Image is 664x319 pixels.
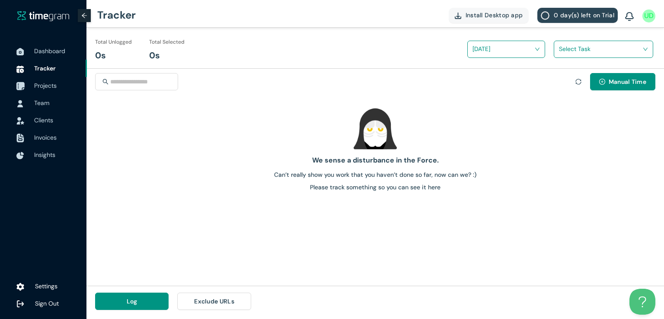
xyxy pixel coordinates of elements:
span: Manual Time [609,77,646,86]
img: timegram [17,11,69,21]
img: UserIcon [16,100,24,108]
span: Exclude URLs [194,297,234,306]
span: sync [575,79,581,85]
span: Team [34,99,49,107]
span: Settings [35,282,57,290]
img: settings.78e04af822cf15d41b38c81147b09f22.svg [16,283,24,291]
img: InvoiceIcon [16,134,24,143]
h1: 0s [149,49,160,62]
span: Invoices [34,134,57,141]
img: logOut.ca60ddd252d7bab9102ea2608abe0238.svg [16,300,24,308]
img: BellIcon [625,12,634,22]
img: DashboardIcon [16,48,24,56]
img: InvoiceIcon [16,117,24,124]
h1: Can’t really show you work that you haven’t done so far, now can we? :) [90,170,661,179]
button: plus-circleManual Time [590,73,655,90]
span: 0 day(s) left on Trial [554,10,614,20]
span: Dashboard [34,47,65,55]
span: Tracker [34,64,56,72]
h1: We sense a disturbance in the Force. [90,155,661,166]
span: Install Desktop app [466,10,523,20]
h1: 0s [95,49,106,62]
img: InsightsIcon [16,152,24,159]
h1: Please track something so you can see it here [90,182,661,192]
span: search [102,79,109,85]
button: Exclude URLs [177,293,251,310]
button: Install Desktop app [449,8,529,23]
img: DownloadApp [455,13,461,19]
button: 0 day(s) left on Trial [537,8,618,23]
h1: Total Unlogged [95,38,132,46]
span: Clients [34,116,53,124]
span: Sign Out [35,300,59,307]
span: Insights [34,151,55,159]
iframe: Toggle Customer Support [629,289,655,315]
img: empty [354,107,397,150]
span: Log [127,297,137,306]
span: Projects [34,82,57,89]
span: plus-circle [599,79,605,86]
span: arrow-left [81,13,87,19]
h1: Total Selected [149,38,185,46]
a: timegram [17,10,69,21]
button: Log [95,293,169,310]
img: TimeTrackerIcon [16,65,24,73]
h1: Tracker [97,2,136,28]
img: UserIcon [642,10,655,22]
img: ProjectIcon [16,82,25,91]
